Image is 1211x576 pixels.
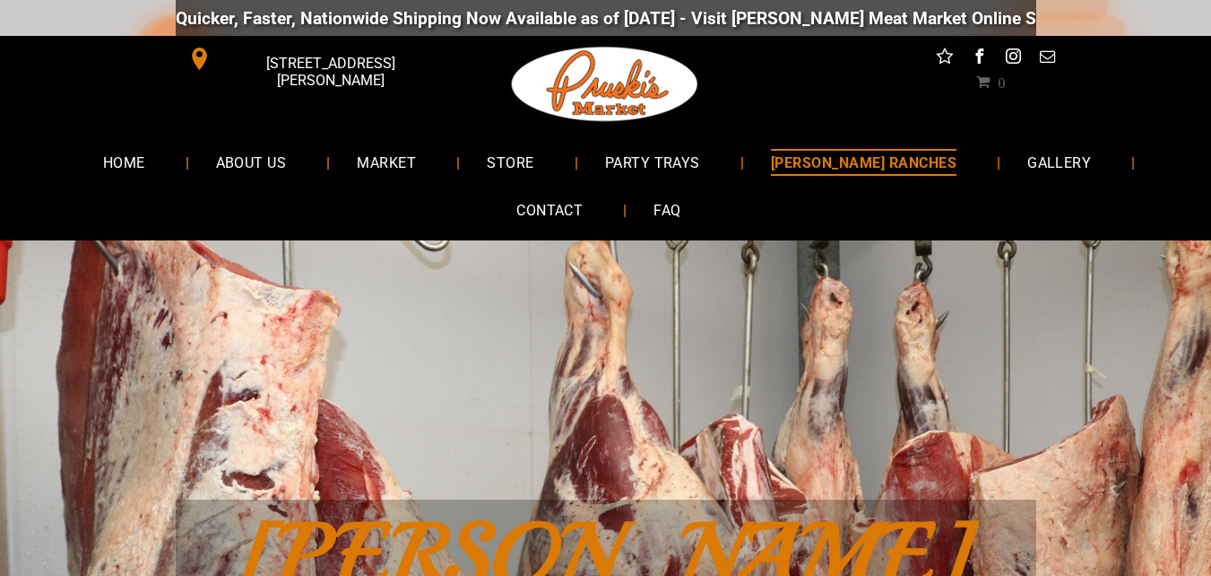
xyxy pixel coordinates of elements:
a: Social network [933,45,956,73]
a: MARKET [330,138,443,186]
a: FAQ [627,187,707,234]
a: email [1035,45,1059,73]
a: [STREET_ADDRESS][PERSON_NAME] [176,45,450,73]
span: 0 [998,74,1005,89]
a: CONTACT [489,187,610,234]
span: [STREET_ADDRESS][PERSON_NAME] [214,46,445,98]
a: PARTY TRAYS [578,138,727,186]
a: instagram [1001,45,1025,73]
a: STORE [460,138,560,186]
a: [PERSON_NAME] RANCHES [744,138,983,186]
a: ABOUT US [189,138,314,186]
a: HOME [76,138,172,186]
img: Pruski-s+Market+HQ+Logo2-1920w.png [508,36,702,133]
a: facebook [967,45,990,73]
a: GALLERY [1000,138,1118,186]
